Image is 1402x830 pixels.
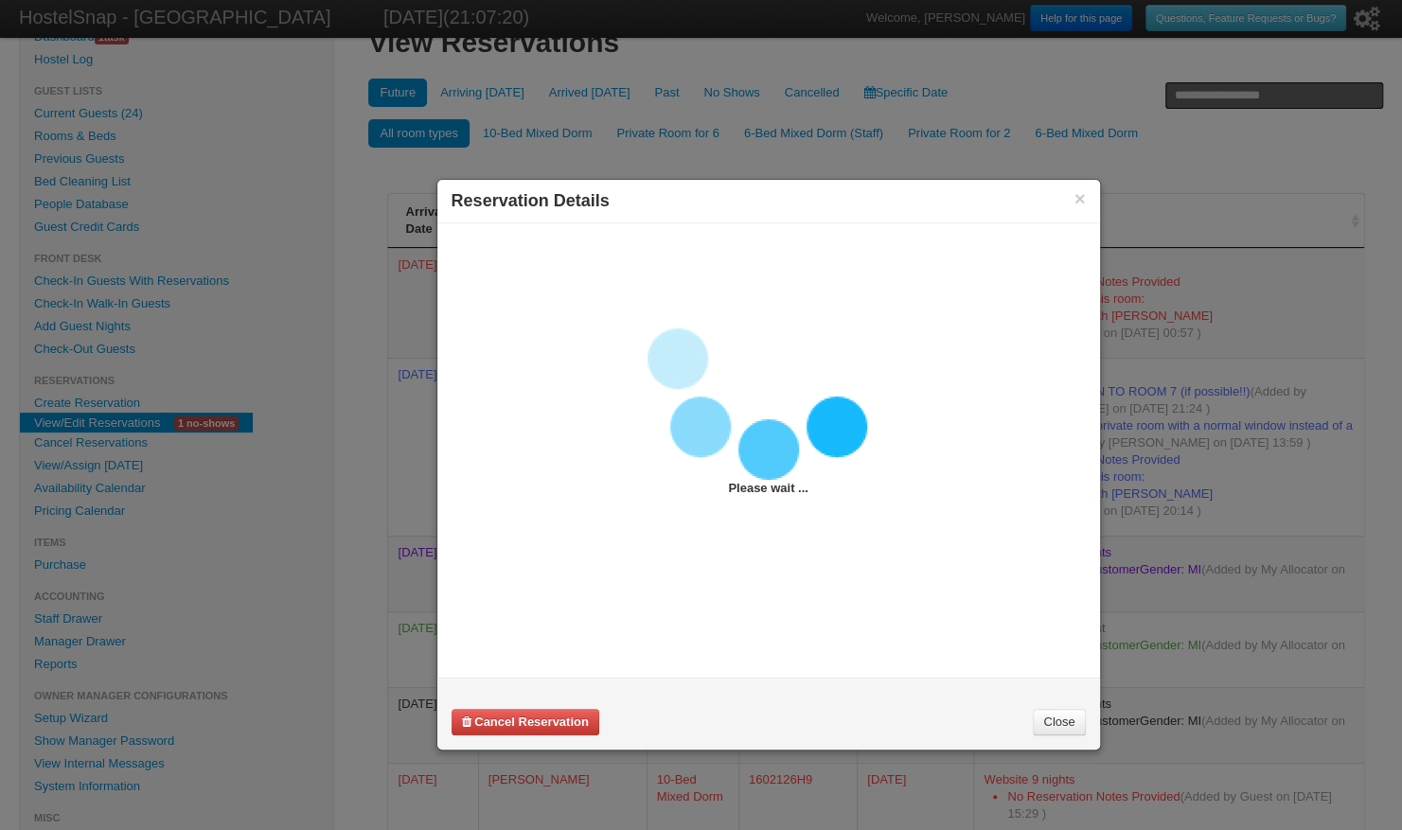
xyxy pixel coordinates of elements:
[1074,190,1086,207] button: ×
[474,715,589,729] b: Cancel Reservation
[728,481,808,495] strong: Please wait ...
[452,709,599,735] button: Cancel Reservation
[452,188,1086,214] h3: Reservation Details
[1033,709,1085,735] a: Close
[648,238,890,480] img: ajax_loader_blue_256.gif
